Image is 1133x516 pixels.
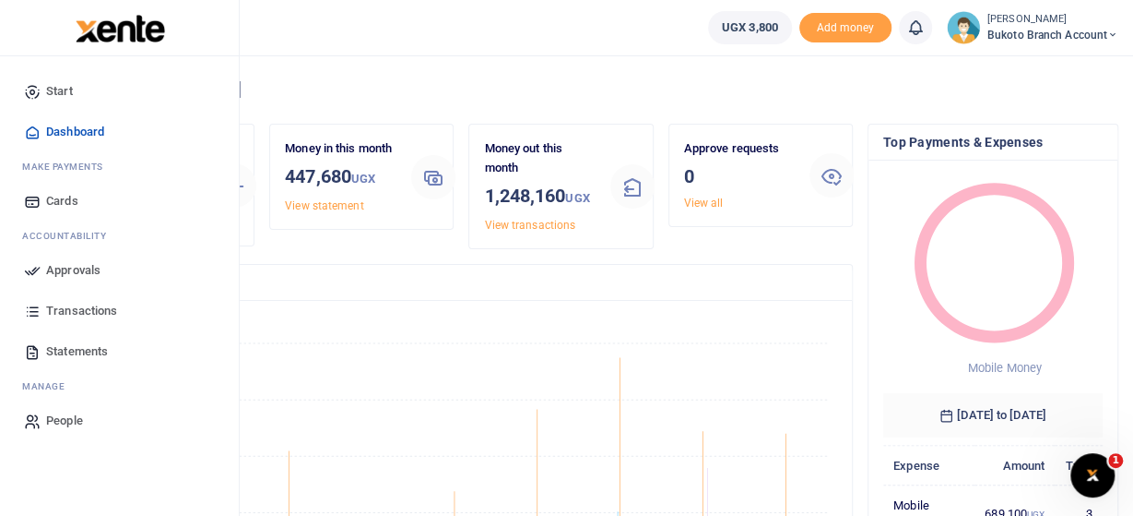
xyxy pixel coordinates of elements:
[46,302,117,320] span: Transactions
[799,13,891,43] span: Add money
[74,20,165,34] a: logo-small logo-large logo-large
[987,12,1118,28] small: [PERSON_NAME]
[684,197,724,210] a: View all
[1108,453,1123,468] span: 1
[987,27,1118,43] span: Bukoto Branch account
[974,446,1055,486] th: Amount
[31,160,103,174] span: ake Payments
[46,82,73,101] span: Start
[947,11,980,44] img: profile-user
[883,132,1103,152] h4: Top Payments & Expenses
[31,379,65,393] span: anage
[799,13,891,43] li: Toup your wallet
[722,18,778,37] span: UGX 3,800
[46,412,83,430] span: People
[883,393,1103,438] h6: [DATE] to [DATE]
[1055,446,1103,486] th: Txns
[684,162,796,190] h3: 0
[15,401,224,441] a: People
[46,192,78,210] span: Cards
[799,19,891,33] a: Add money
[968,361,1042,375] span: Mobile Money
[15,181,224,222] a: Cards
[285,139,396,159] p: Money in this month
[285,162,396,193] h3: 447,680
[285,199,363,212] a: View statement
[484,219,575,232] a: View transactions
[15,112,224,152] a: Dashboard
[70,79,1118,100] h4: Hello [PERSON_NAME]
[76,15,165,42] img: logo-large
[15,372,224,401] li: M
[15,250,224,291] a: Approvals
[1070,453,1115,498] iframe: Intercom live chat
[15,71,224,112] a: Start
[484,139,596,178] p: Money out this month
[36,229,106,243] span: countability
[15,331,224,372] a: Statements
[86,272,837,293] h4: Transactions Overview
[565,191,589,205] small: UGX
[708,11,792,44] a: UGX 3,800
[701,11,799,44] li: Wallet ballance
[46,123,104,141] span: Dashboard
[351,172,375,186] small: UGX
[883,446,974,486] th: Expense
[484,182,596,212] h3: 1,248,160
[46,261,100,280] span: Approvals
[15,291,224,331] a: Transactions
[684,139,796,159] p: Approve requests
[46,342,108,361] span: Statements
[15,222,224,250] li: Ac
[947,11,1118,44] a: profile-user [PERSON_NAME] Bukoto Branch account
[15,152,224,181] li: M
